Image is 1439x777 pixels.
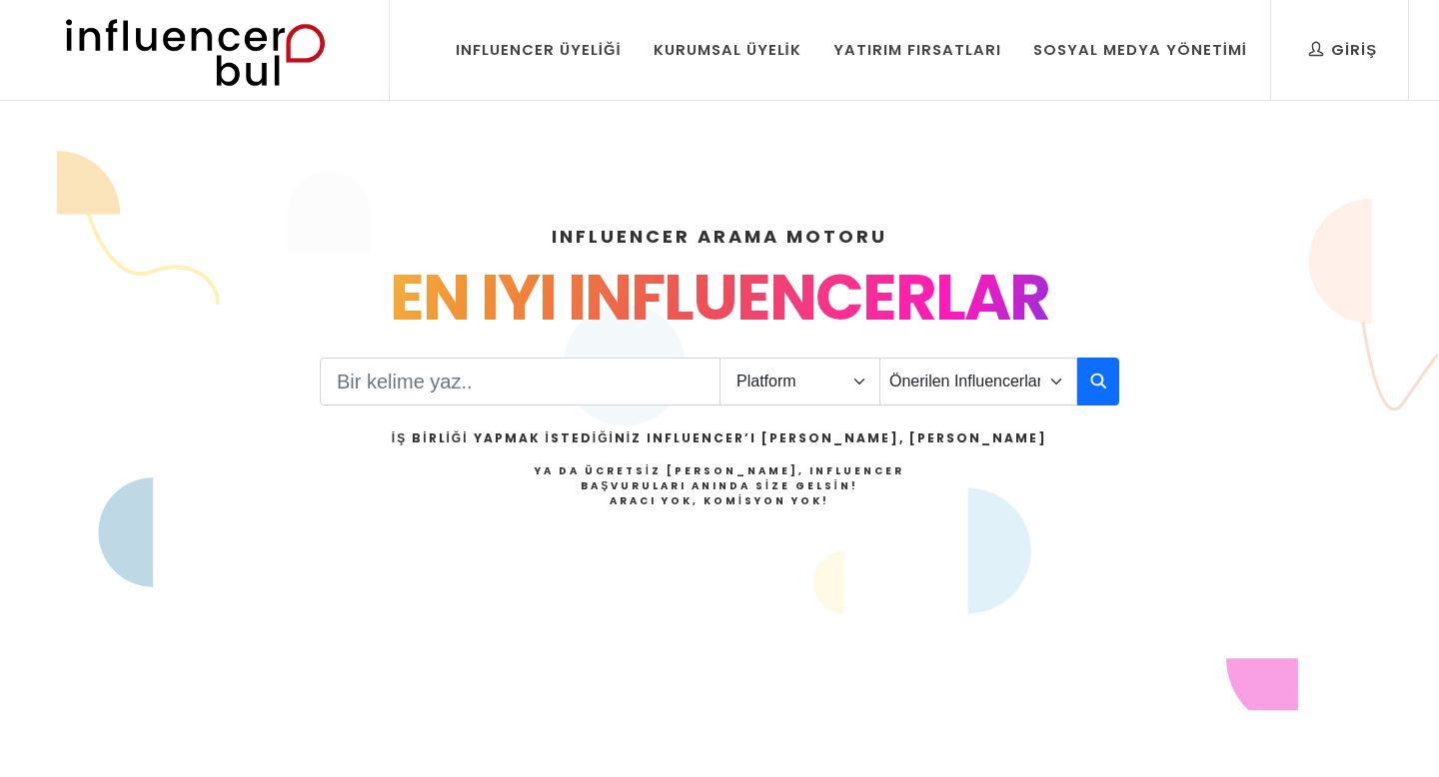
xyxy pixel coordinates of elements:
div: Sosyal Medya Yönetimi [1033,39,1247,61]
div: Yatırım Fırsatları [833,39,1001,61]
h4: INFLUENCER ARAMA MOTORU [72,223,1367,250]
div: Influencer Üyeliği [456,39,622,61]
div: Giriş [1309,39,1377,61]
input: Search [320,358,720,405]
h4: Ya da Ücretsiz [PERSON_NAME], Influencer Başvuruları Anında Size Gelsin! [392,463,1047,508]
h2: İş Birliği Yapmak İstediğiniz Influencer’ı [PERSON_NAME], [PERSON_NAME] [392,429,1047,447]
div: Kurumsal Üyelik [654,39,801,61]
div: EN IYI INFLUENCERLAR [72,250,1367,346]
strong: Aracı Yok, Komisyon Yok! [610,493,829,508]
